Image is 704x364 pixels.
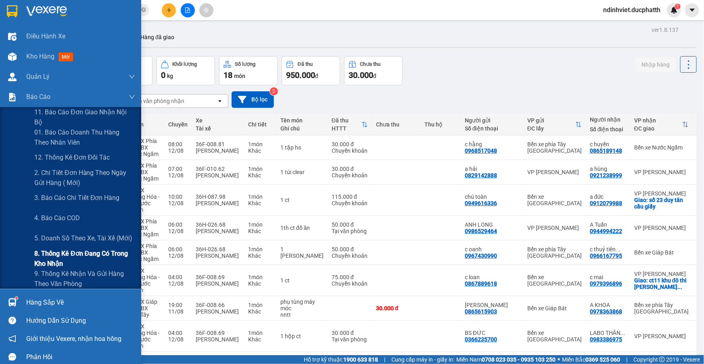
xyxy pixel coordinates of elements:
span: notification [8,335,16,343]
div: 0968517048 [465,147,497,154]
span: Miền Nam [456,355,556,364]
div: HTTT [332,125,361,132]
div: 36F-008.81 [196,141,240,147]
span: 1.1 BX Phía Tây - BX Nước Ngầm [128,138,159,157]
div: 0967430990 [465,252,497,259]
span: 0 [161,70,165,80]
strong: 0369 525 060 [585,356,620,363]
span: ndinhviet.ducphatth [597,5,667,15]
div: Bến xe [GEOGRAPHIC_DATA] [527,274,582,287]
div: [PERSON_NAME] [196,280,240,287]
span: 3.1 BX Hoằng Hóa - BX Nước Ngầm [128,267,160,293]
div: Bến xe Giáp Bát [527,305,582,311]
div: [PERSON_NAME] [196,200,240,206]
span: question-circle [8,317,16,324]
div: 1 món [248,221,272,228]
div: Khối lượng [173,61,197,67]
div: 11/08 [168,308,188,315]
div: 30.000 đ [332,330,368,336]
div: 115.000 đ [332,194,368,200]
sup: 2 [270,87,278,95]
div: ANH LONG [465,221,519,228]
div: 1 món [248,246,272,252]
div: 30.000 đ [332,141,368,147]
div: ver 1.8.137 [652,25,679,34]
div: 06:00 [168,221,188,228]
div: 1 món [248,302,272,308]
span: 950.000 [286,70,315,80]
div: c mai [590,274,626,280]
span: mới [58,53,73,61]
div: 30.000 đ [332,166,368,172]
img: logo-vxr [7,5,17,17]
div: a hùng [590,166,626,172]
div: Tên món [280,117,324,124]
div: 0978363868 [590,308,622,315]
div: Khác [248,336,272,343]
div: Khác [248,200,272,206]
div: VP [PERSON_NAME] [634,271,689,277]
div: a đức [590,194,626,200]
span: ... [620,330,625,336]
span: kg [167,73,173,79]
div: Người gửi [465,117,519,124]
span: 5. Doanh số theo xe, tài xế (mới) [34,233,132,243]
button: plus [162,3,176,17]
img: warehouse-icon [8,32,17,41]
img: warehouse-icon [8,73,17,81]
span: 8. Thống kê đơn đang có trong kho nhận [34,248,135,269]
sup: 1 [15,297,18,299]
div: Giao: số 23 duy tân cầu giấy [634,197,689,210]
div: 36H-026.68 [196,221,240,228]
div: Chuyến [168,121,188,128]
div: 12/08 [168,228,188,234]
span: Điều hành xe [26,31,65,41]
div: [PERSON_NAME] [196,308,240,315]
span: đ [315,73,318,79]
div: 0867889618 [465,280,497,287]
span: | [384,355,385,364]
div: chú toàn [465,194,519,200]
div: 36F-010.62 [196,166,240,172]
div: 04:00 [168,330,188,336]
div: 36H-026.68 [196,246,240,252]
span: 4.2 BX Giáp Bát - BX Phía Tây [128,299,157,318]
div: Ghi chú [280,125,324,132]
div: Thu hộ [424,121,457,128]
div: 07:00 [168,166,188,172]
span: | [626,355,627,364]
span: plus [166,7,172,13]
div: Khác [248,172,272,179]
div: Khác [248,308,272,315]
th: Toggle SortBy [328,114,372,135]
div: 0983386975 [590,336,622,343]
div: Người nhận [590,116,626,123]
div: LABO THĂNG LONG [590,330,626,336]
div: 06:00 [168,246,188,252]
div: 10:00 [168,194,188,200]
div: Tuyến [128,121,160,128]
div: 1 ct [280,197,324,203]
div: 04:00 [168,274,188,280]
div: Chuyển khoản [332,252,368,259]
div: Chưa thu [360,61,381,67]
div: VP gửi [527,117,575,124]
span: 1 [676,4,679,9]
span: 11. Báo cáo đơn giao nhận nội bộ [34,107,135,127]
div: 12/08 [168,336,188,343]
div: [PERSON_NAME] [196,172,240,179]
div: Bến xe Nước Ngầm [634,144,689,151]
div: BS ĐỨC [465,330,519,336]
div: Tại văn phòng [332,336,368,343]
div: Chưa thu [376,121,416,128]
span: 9. Thống kê nhận và gửi hàng theo văn phòng [34,269,135,289]
button: aim [199,3,213,17]
div: c loan [465,274,519,280]
div: Bến xe Giáp Bát [634,249,689,256]
div: 75.000 đ [332,274,368,280]
div: 36F-008.66 [196,302,240,308]
span: 18 [224,70,232,80]
div: 1 món [248,274,272,280]
div: Phản hồi [26,351,135,363]
div: 0865189148 [590,147,622,154]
